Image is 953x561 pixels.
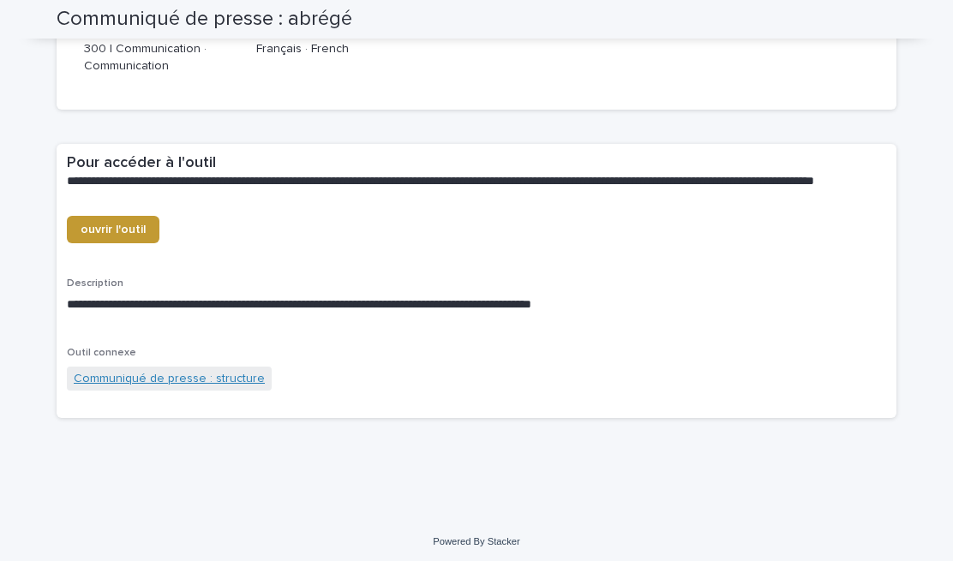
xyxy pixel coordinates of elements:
a: Communiqué de presse : structure [74,370,265,388]
span: Description [67,278,123,289]
span: ouvrir l'outil [81,224,146,236]
h2: Pour accéder à l'outil [67,154,216,173]
h2: Communiqué de presse : abrégé [57,7,352,32]
a: ouvrir l'outil [67,216,159,243]
p: Français · French [256,40,415,58]
a: Powered By Stacker [433,536,519,546]
span: Outil connexe [67,348,136,358]
p: 300 | Communication · Communication [84,40,243,76]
